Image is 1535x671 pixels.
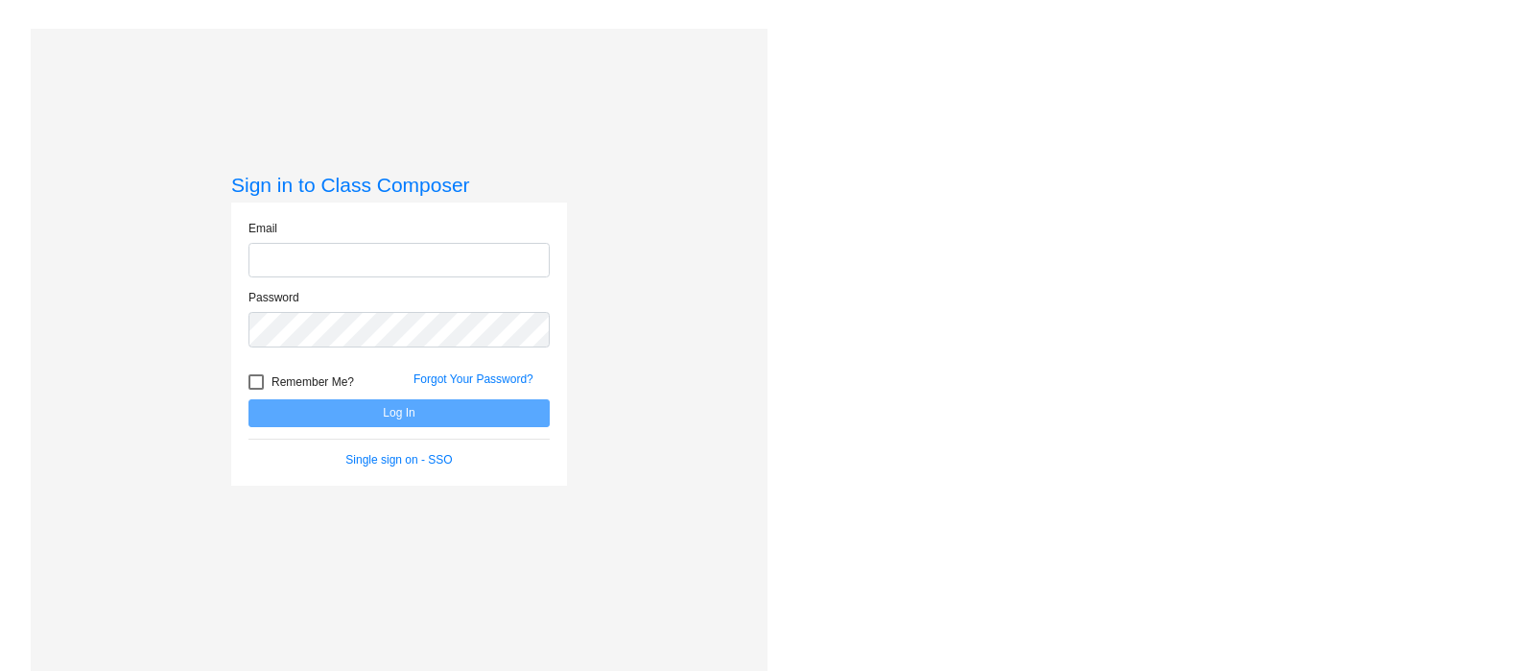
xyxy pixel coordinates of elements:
[248,289,299,306] label: Password
[248,399,550,427] button: Log In
[413,372,533,386] a: Forgot Your Password?
[345,453,452,467] a: Single sign on - SSO
[231,173,567,197] h3: Sign in to Class Composer
[272,371,354,394] span: Remember Me?
[248,220,277,237] label: Email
